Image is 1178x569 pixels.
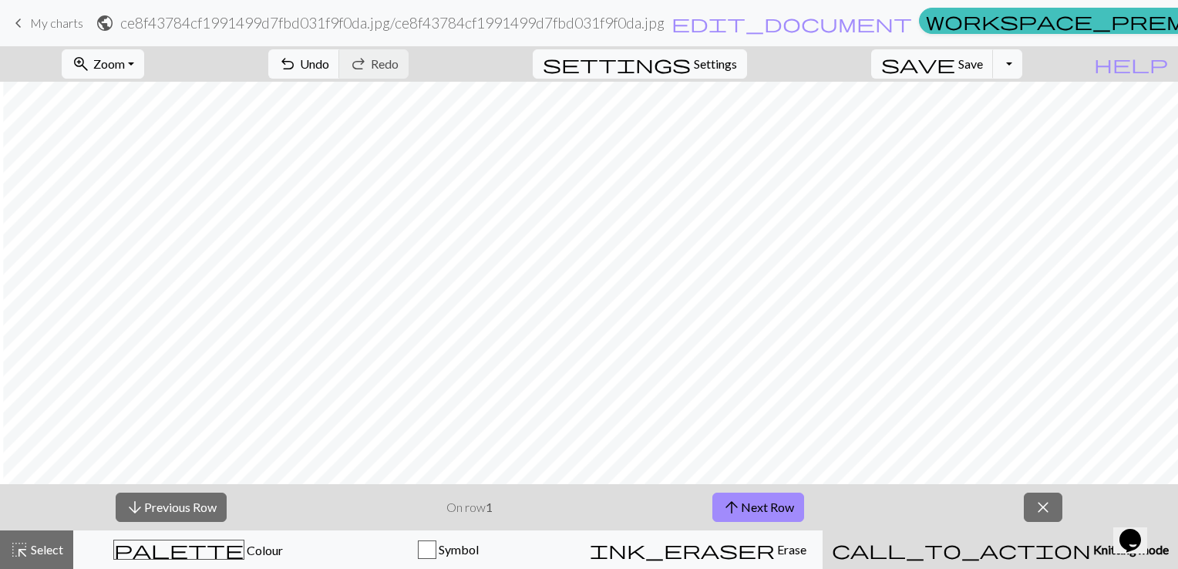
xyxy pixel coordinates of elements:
[543,53,691,75] span: settings
[1034,497,1052,518] span: close
[116,493,227,522] button: Previous Row
[573,530,823,569] button: Erase
[590,539,775,561] span: ink_eraser
[1113,507,1163,554] iframe: chat widget
[436,542,479,557] span: Symbol
[29,542,63,557] span: Select
[30,15,83,30] span: My charts
[694,55,737,73] span: Settings
[72,53,90,75] span: zoom_in
[486,500,493,514] strong: 1
[671,12,912,34] span: edit_document
[323,530,573,569] button: Symbol
[712,493,804,522] button: Next Row
[722,497,741,518] span: arrow_upward
[881,53,955,75] span: save
[9,12,28,34] span: keyboard_arrow_left
[10,539,29,561] span: highlight_alt
[62,49,144,79] button: Zoom
[446,498,493,517] p: On row
[958,56,983,71] span: Save
[268,49,340,79] button: Undo
[278,53,297,75] span: undo
[126,497,144,518] span: arrow_downward
[1094,53,1168,75] span: help
[114,539,244,561] span: palette
[93,56,125,71] span: Zoom
[533,49,747,79] button: SettingsSettings
[300,56,329,71] span: Undo
[244,543,283,557] span: Colour
[871,49,994,79] button: Save
[96,12,114,34] span: public
[73,530,323,569] button: Colour
[775,542,806,557] span: Erase
[543,55,691,73] i: Settings
[832,539,1091,561] span: call_to_action
[823,530,1178,569] button: Knitting mode
[9,10,83,36] a: My charts
[1091,542,1169,557] span: Knitting mode
[120,14,665,32] h2: ce8f43784cf1991499d7fbd031f9f0da.jpg / ce8f43784cf1991499d7fbd031f9f0da.jpg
